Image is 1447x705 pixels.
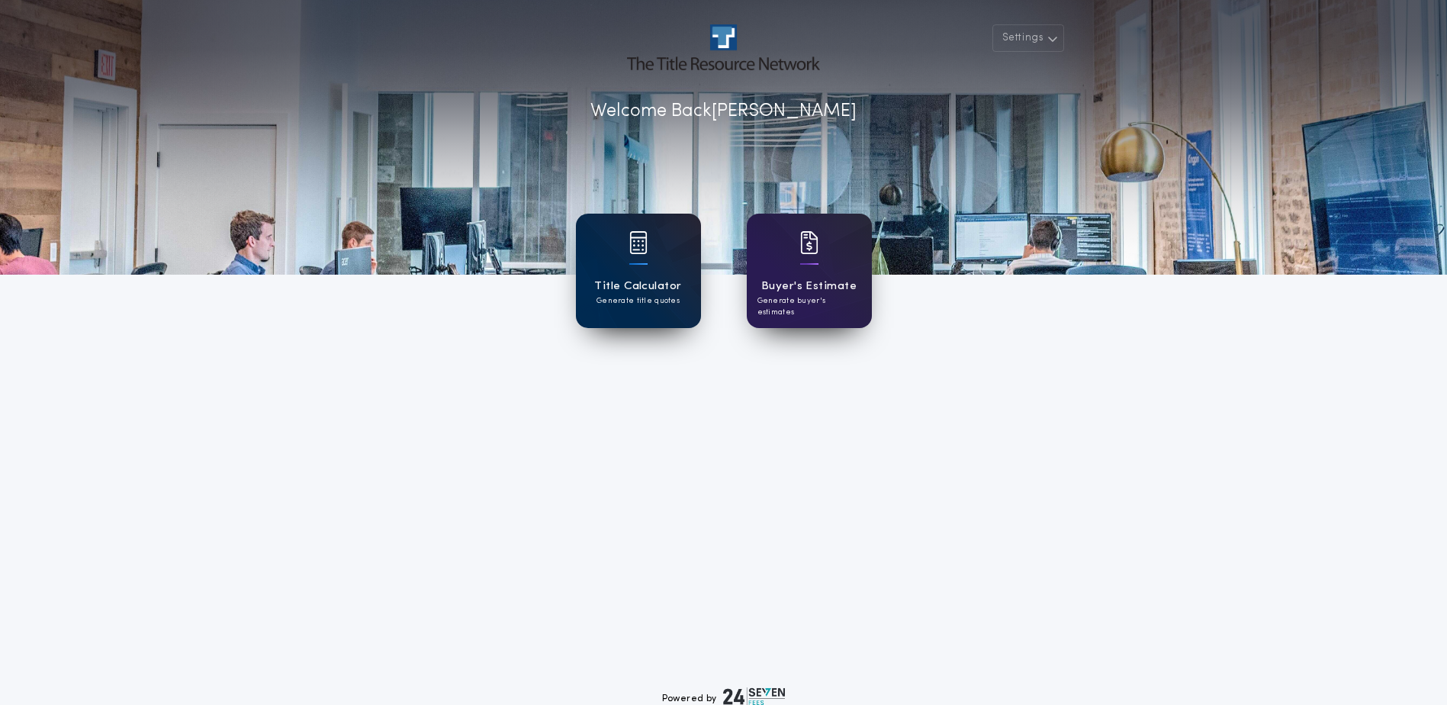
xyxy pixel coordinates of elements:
a: card iconBuyer's EstimateGenerate buyer's estimates [747,214,872,328]
img: card icon [629,231,648,254]
h1: Buyer's Estimate [761,278,857,295]
button: Settings [992,24,1064,52]
p: Generate buyer's estimates [757,295,861,318]
p: Welcome Back [PERSON_NAME] [590,98,857,125]
img: account-logo [627,24,819,70]
h1: Title Calculator [594,278,681,295]
p: Generate title quotes [596,295,680,307]
img: card icon [800,231,818,254]
a: card iconTitle CalculatorGenerate title quotes [576,214,701,328]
